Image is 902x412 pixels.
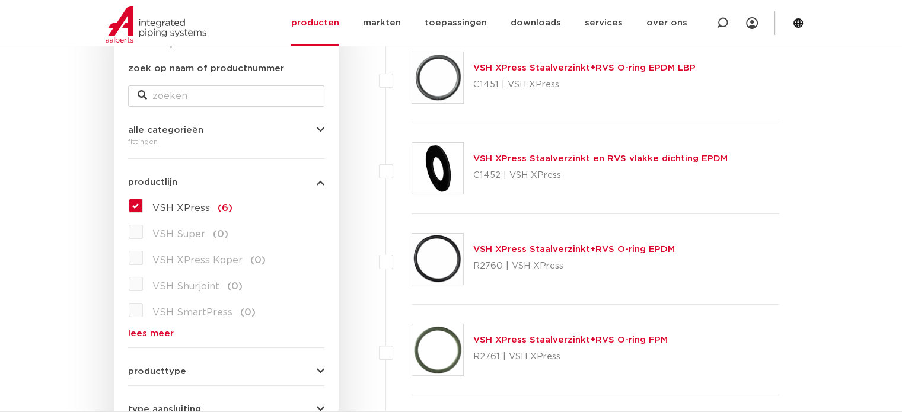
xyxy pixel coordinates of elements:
[128,126,203,135] span: alle categorieën
[152,203,210,213] span: VSH XPress
[152,229,205,239] span: VSH Super
[250,255,266,265] span: (0)
[473,257,675,276] p: R2760 | VSH XPress
[152,282,219,291] span: VSH Shurjoint
[128,329,324,338] a: lees meer
[128,367,324,376] button: producttype
[128,85,324,107] input: zoeken
[473,336,668,344] a: VSH XPress Staalverzinkt+RVS O-ring FPM
[240,308,256,317] span: (0)
[412,143,463,194] img: Thumbnail for VSH XPress Staalverzinkt en RVS vlakke dichting EPDM
[152,255,243,265] span: VSH XPress Koper
[473,166,728,185] p: C1452 | VSH XPress
[128,178,177,187] span: productlijn
[227,282,243,291] span: (0)
[128,178,324,187] button: productlijn
[152,308,232,317] span: VSH SmartPress
[128,62,284,76] label: zoek op naam of productnummer
[473,347,668,366] p: R2761 | VSH XPress
[213,229,228,239] span: (0)
[412,234,463,285] img: Thumbnail for VSH XPress Staalverzinkt+RVS O-ring EPDM
[473,63,696,72] a: VSH XPress Staalverzinkt+RVS O-ring EPDM LBP
[128,367,186,376] span: producttype
[412,324,463,375] img: Thumbnail for VSH XPress Staalverzinkt+RVS O-ring FPM
[218,203,232,213] span: (6)
[473,245,675,254] a: VSH XPress Staalverzinkt+RVS O-ring EPDM
[412,52,463,103] img: Thumbnail for VSH XPress Staalverzinkt+RVS O-ring EPDM LBP
[473,75,696,94] p: C1451 | VSH XPress
[473,154,728,163] a: VSH XPress Staalverzinkt en RVS vlakke dichting EPDM
[128,126,324,135] button: alle categorieën
[128,135,324,149] div: fittingen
